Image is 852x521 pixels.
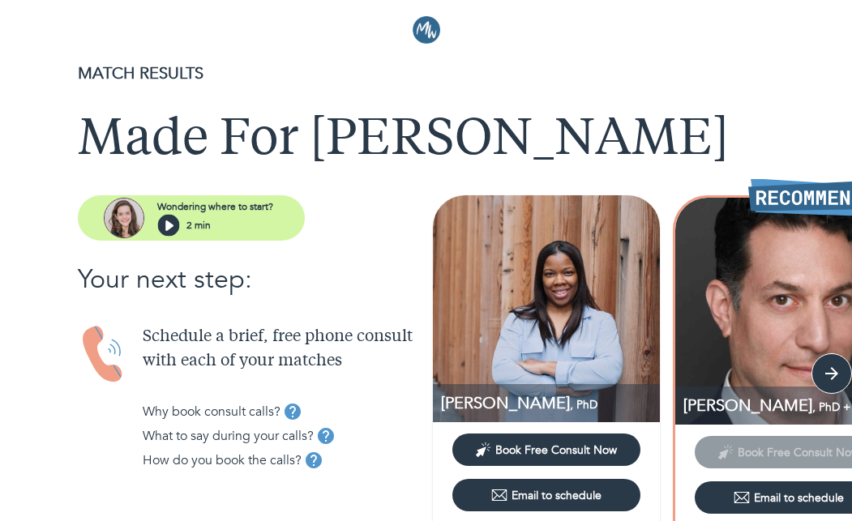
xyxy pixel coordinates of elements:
button: Email to schedule [452,479,640,511]
p: PhD [441,392,660,414]
img: assistant [104,198,144,238]
p: MATCH RESULTS [78,62,774,86]
button: Book Free Consult Now [452,433,640,466]
p: Why book consult calls? [143,402,280,421]
button: tooltip [302,448,326,472]
p: What to say during your calls? [143,426,314,446]
button: tooltip [280,399,305,424]
p: Your next step: [78,260,426,299]
p: How do you book the calls? [143,451,302,470]
span: Book Free Consult Now [495,442,617,458]
div: Email to schedule [491,487,602,503]
p: Wondering where to start? [157,199,273,214]
span: , PhD [570,397,597,412]
p: Schedule a brief, free phone consult with each of your matches [143,325,426,374]
p: 2 min [186,218,211,233]
img: Handset [78,325,130,384]
img: Logo [413,16,440,44]
button: tooltip [314,424,338,448]
button: assistantWondering where to start?2 min [78,195,305,241]
div: Email to schedule [734,489,844,506]
h1: Made For [PERSON_NAME] [78,112,774,170]
img: Dr. Tameika Lawrence PhD profile [433,195,660,422]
